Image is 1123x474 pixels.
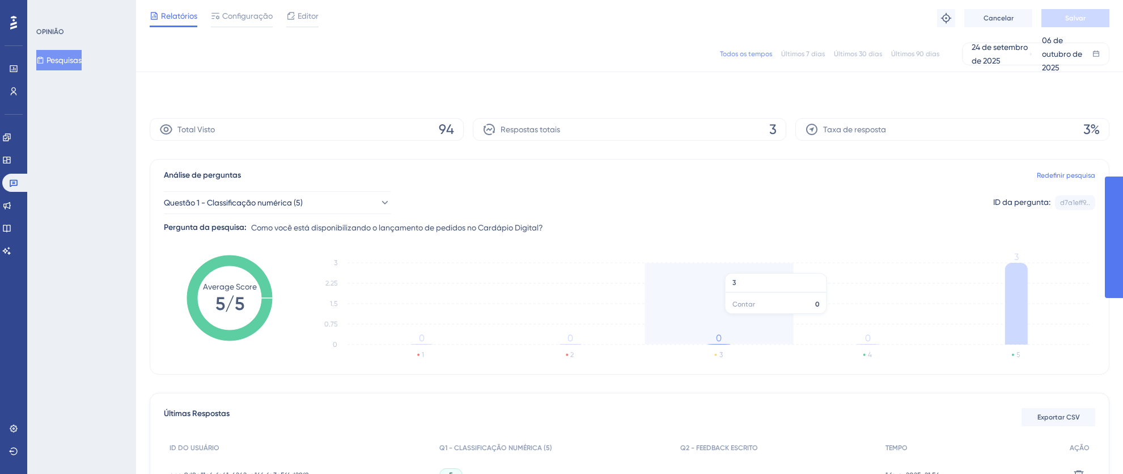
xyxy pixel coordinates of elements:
[1042,36,1082,72] font: 06 de outubro de 2025
[716,333,722,343] tspan: 0
[161,11,197,20] font: Relatórios
[1065,14,1086,22] font: Salvar
[251,223,543,232] font: Como você está disponibilizando o lançamento de pedidos no Cardápio Digital?
[422,351,424,359] text: 1
[222,11,273,20] font: Configuração
[993,198,1050,207] font: ID da pergunta:
[164,198,303,207] font: Questão 1 - Classificação numérica (5)
[834,50,882,58] font: Últimos 30 dias
[1041,9,1109,27] button: Salvar
[1016,351,1020,359] text: 5
[439,121,454,137] font: 94
[164,223,247,232] font: Pergunta da pesquisa:
[164,409,230,418] font: Últimas Respostas
[865,333,871,343] tspan: 0
[984,14,1014,22] font: Cancelar
[334,259,337,267] tspan: 3
[1070,444,1090,452] font: AÇÃO
[333,341,337,349] tspan: 0
[1083,121,1100,137] font: 3%
[325,279,337,287] tspan: 2.25
[46,56,82,65] font: Pesquisas
[567,333,573,343] tspan: 0
[169,444,219,452] font: ID DO USUÁRIO
[891,50,939,58] font: Últimos 90 dias
[298,11,319,20] font: Editor
[36,28,64,36] font: OPINIÃO
[720,50,772,58] font: Todos os tempos
[570,351,574,359] text: 2
[719,351,723,359] text: 3
[1060,199,1090,207] font: d7a1eff9...
[781,50,825,58] font: Últimos 7 dias
[203,282,257,291] tspan: Average Score
[1037,171,1095,179] font: Redefinir pesquisa
[680,444,758,452] font: Q2 - FEEDBACK ESCRITO
[823,125,886,134] font: Taxa de resposta
[1014,251,1019,262] tspan: 3
[501,125,560,134] font: Respostas totais
[215,293,244,314] tspan: 5/5
[868,351,872,359] text: 4
[972,43,1028,65] font: 24 de setembro de 2025
[419,333,425,343] tspan: 0
[177,125,215,134] font: Total Visto
[769,121,777,137] font: 3
[36,50,82,70] button: Pesquisas
[885,444,908,452] font: TEMPO
[1075,429,1109,463] iframe: Iniciador do Assistente de IA do UserGuiding
[330,300,337,308] tspan: 1.5
[439,444,552,452] font: Q1 - CLASSIFICAÇÃO NUMÉRICA (5)
[964,9,1032,27] button: Cancelar
[164,170,241,180] font: Análise de perguntas
[1037,413,1080,421] font: Exportar CSV
[324,320,337,328] tspan: 0.75
[164,191,391,214] button: Questão 1 - Classificação numérica (5)
[1022,408,1095,426] button: Exportar CSV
